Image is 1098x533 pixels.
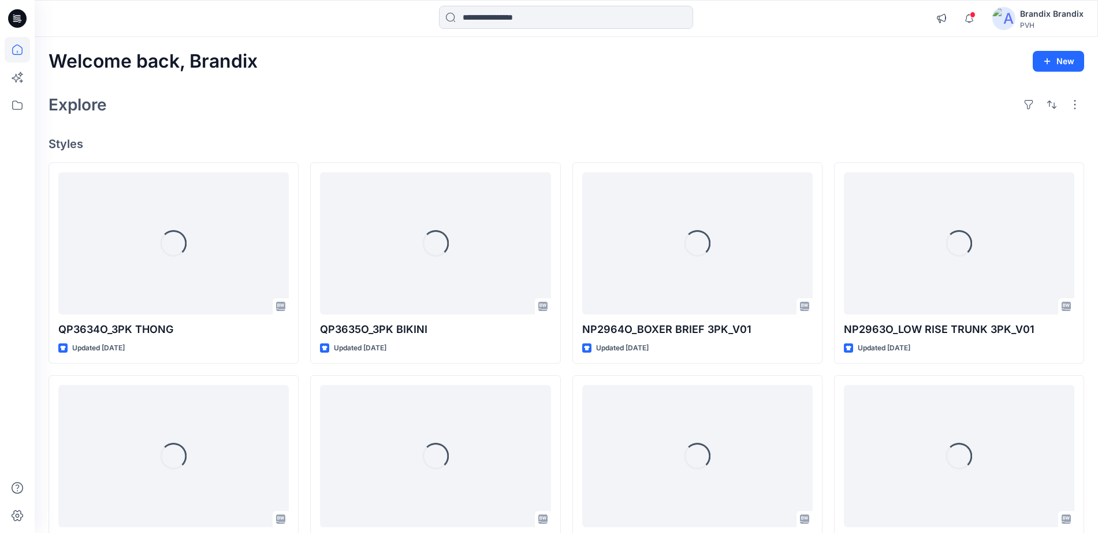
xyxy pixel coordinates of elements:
button: New [1033,51,1084,72]
p: Updated [DATE] [858,342,910,354]
p: NP2963O_LOW RISE TRUNK 3PK_V01 [844,321,1074,338]
img: avatar [992,7,1015,30]
h2: Welcome back, Brandix [49,51,258,72]
p: QP3635O_3PK BIKINI [320,321,550,338]
div: PVH [1020,21,1084,29]
h4: Styles [49,137,1084,151]
p: NP2964O_BOXER BRIEF 3PK_V01 [582,321,813,338]
h2: Explore [49,95,107,114]
p: QP3634O_3PK THONG [58,321,289,338]
p: Updated [DATE] [596,342,649,354]
p: Updated [DATE] [72,342,125,354]
p: Updated [DATE] [334,342,386,354]
div: Brandix Brandix [1020,7,1084,21]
